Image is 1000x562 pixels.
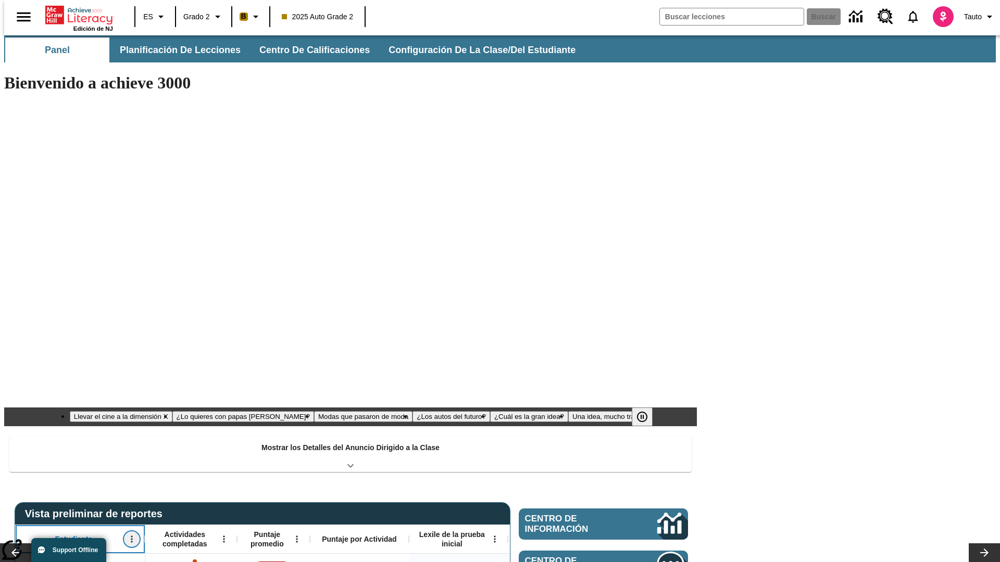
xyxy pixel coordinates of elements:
[5,37,109,62] button: Panel
[843,3,871,31] a: Centro de información
[4,37,585,62] div: Subbarra de navegación
[4,8,152,18] body: Máximo 600 caracteres Presiona Escape para desactivar la barra de herramientas Presiona Alt + F10...
[25,508,168,520] span: Vista preliminar de reportes
[251,37,378,62] button: Centro de calificaciones
[927,3,960,30] button: Escoja un nuevo avatar
[124,531,140,547] button: Abrir menú
[183,11,210,22] span: Grado 2
[172,411,314,422] button: Diapositiva 2 ¿Lo quieres con papas fritas?
[660,8,804,25] input: Buscar campo
[871,3,899,31] a: Centro de recursos, Se abrirá en una pestaña nueva.
[31,538,106,562] button: Support Offline
[179,7,228,26] button: Grado: Grado 2, Elige un grado
[241,10,246,23] span: B
[487,531,503,547] button: Abrir menú
[4,35,996,62] div: Subbarra de navegación
[322,534,396,544] span: Puntaje por Actividad
[964,11,982,22] span: Tauto
[53,546,98,554] span: Support Offline
[73,25,113,32] span: Edición de NJ
[139,7,172,26] button: Lenguaje: ES, Selecciona un idioma
[519,508,688,540] a: Centro de información
[282,11,354,22] span: 2025 Auto Grade 2
[899,3,927,30] a: Notificaciones
[151,530,219,548] span: Actividades completadas
[8,2,39,32] button: Abrir el menú lateral
[969,543,1000,562] button: Carrusel de lecciones, seguir
[45,5,113,25] a: Portada
[4,73,697,93] h1: Bienvenido a achieve 3000
[261,442,440,453] p: Mostrar los Detalles del Anuncio Dirigido a la Clase
[414,530,490,548] span: Lexile de la prueba inicial
[235,7,266,26] button: Boost El color de la clase es anaranjado claro. Cambiar el color de la clase.
[111,37,249,62] button: Planificación de lecciones
[380,37,584,62] button: Configuración de la clase/del estudiante
[242,530,292,548] span: Puntaje promedio
[9,436,692,472] div: Mostrar los Detalles del Anuncio Dirigido a la Clase
[960,7,1000,26] button: Perfil/Configuración
[55,534,93,544] span: Estudiante
[413,411,490,422] button: Diapositiva 4 ¿Los autos del futuro?
[143,11,153,22] span: ES
[216,531,232,547] button: Abrir menú
[70,411,172,422] button: Diapositiva 1 Llevar el cine a la dimensión X
[314,411,413,422] button: Diapositiva 3 Modas que pasaron de moda
[289,531,305,547] button: Abrir menú
[568,411,652,422] button: Diapositiva 6 Una idea, mucho trabajo
[45,4,113,32] div: Portada
[525,514,622,534] span: Centro de información
[490,411,568,422] button: Diapositiva 5 ¿Cuál es la gran idea?
[632,407,663,426] div: Pausar
[933,6,954,27] img: avatar image
[632,407,653,426] button: Pausar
